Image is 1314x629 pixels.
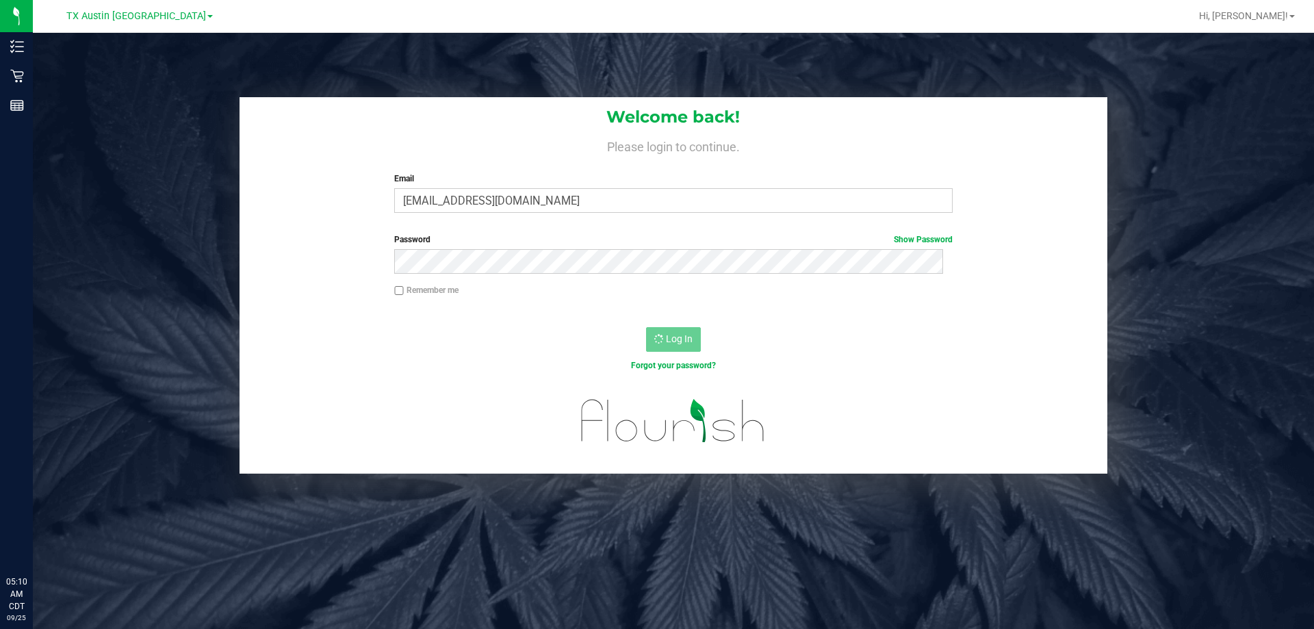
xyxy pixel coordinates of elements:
[666,333,693,344] span: Log In
[10,99,24,112] inline-svg: Reports
[10,40,24,53] inline-svg: Inventory
[631,361,716,370] a: Forgot your password?
[646,327,701,352] button: Log In
[394,172,952,185] label: Email
[394,284,459,296] label: Remember me
[6,576,27,613] p: 05:10 AM CDT
[394,235,430,244] span: Password
[66,10,206,22] span: TX Austin [GEOGRAPHIC_DATA]
[10,69,24,83] inline-svg: Retail
[394,286,404,296] input: Remember me
[240,108,1107,126] h1: Welcome back!
[565,386,782,456] img: flourish_logo.svg
[1199,10,1288,21] span: Hi, [PERSON_NAME]!
[6,613,27,623] p: 09/25
[240,137,1107,153] h4: Please login to continue.
[894,235,953,244] a: Show Password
